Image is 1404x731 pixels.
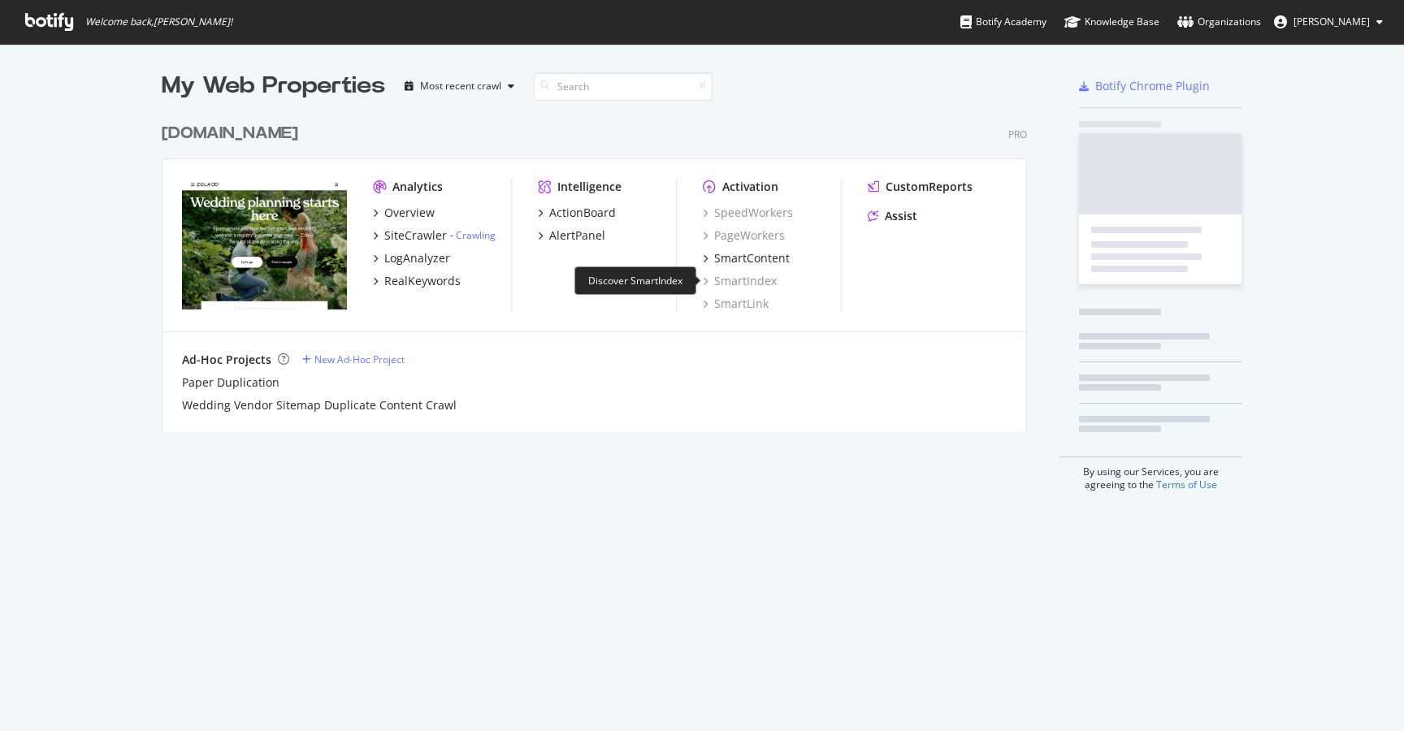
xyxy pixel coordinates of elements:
[538,227,605,244] a: AlertPanel
[162,122,298,145] div: [DOMAIN_NAME]
[703,250,790,266] a: SmartContent
[314,353,405,366] div: New Ad-Hoc Project
[703,296,769,312] a: SmartLink
[162,70,385,102] div: My Web Properties
[714,250,790,266] div: SmartContent
[868,208,917,224] a: Assist
[1261,9,1396,35] button: [PERSON_NAME]
[538,205,616,221] a: ActionBoard
[373,227,496,244] a: SiteCrawler- Crawling
[392,179,443,195] div: Analytics
[384,205,435,221] div: Overview
[182,374,279,391] a: Paper Duplication
[182,397,457,413] a: Wedding Vendor Sitemap Duplicate Content Crawl
[703,227,785,244] a: PageWorkers
[182,179,347,310] img: zola.com
[182,352,271,368] div: Ad-Hoc Projects
[534,72,713,101] input: Search
[1008,128,1027,141] div: Pro
[384,273,461,289] div: RealKeywords
[703,205,793,221] a: SpeedWorkers
[384,227,447,244] div: SiteCrawler
[373,273,461,289] a: RealKeywords
[162,122,305,145] a: [DOMAIN_NAME]
[549,227,605,244] div: AlertPanel
[1095,78,1210,94] div: Botify Chrome Plugin
[373,205,435,221] a: Overview
[885,208,917,224] div: Assist
[450,228,496,242] div: -
[456,228,496,242] a: Crawling
[703,273,777,289] a: SmartIndex
[960,14,1046,30] div: Botify Academy
[420,81,501,91] div: Most recent crawl
[1177,14,1261,30] div: Organizations
[549,205,616,221] div: ActionBoard
[162,102,1040,432] div: grid
[1156,478,1217,491] a: Terms of Use
[373,250,450,266] a: LogAnalyzer
[886,179,973,195] div: CustomReports
[1293,15,1370,28] span: Stephane Bailliez
[1064,14,1159,30] div: Knowledge Base
[868,179,973,195] a: CustomReports
[722,179,778,195] div: Activation
[302,353,405,366] a: New Ad-Hoc Project
[398,73,521,99] button: Most recent crawl
[1059,456,1242,491] div: By using our Services, you are agreeing to the
[85,15,232,28] span: Welcome back, [PERSON_NAME] !
[574,266,696,295] div: Discover SmartIndex
[557,179,622,195] div: Intelligence
[384,250,450,266] div: LogAnalyzer
[1079,78,1210,94] a: Botify Chrome Plugin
